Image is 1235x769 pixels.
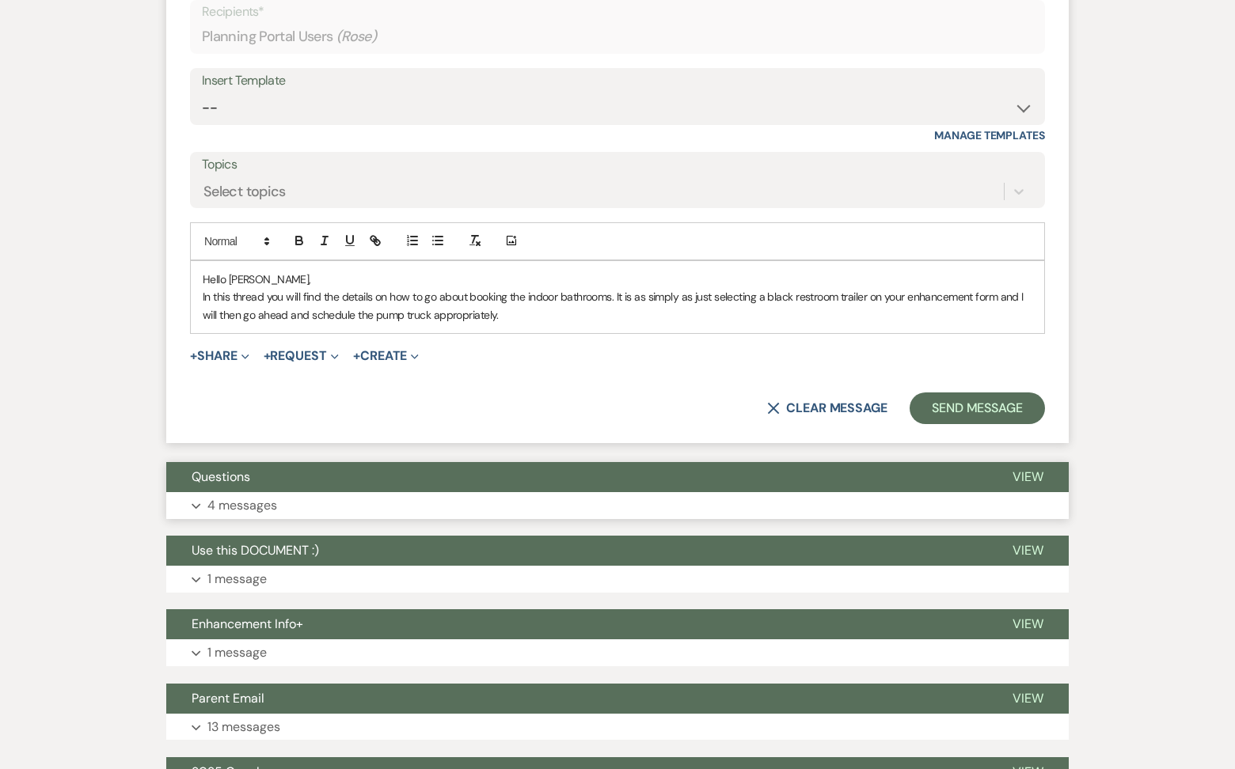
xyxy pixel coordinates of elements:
p: Recipients* [202,2,1033,22]
button: 13 messages [166,714,1069,741]
button: Parent Email [166,684,987,714]
span: Enhancement Info+ [192,616,303,632]
span: Parent Email [192,690,264,706]
span: View [1013,542,1043,559]
button: 1 message [166,566,1069,593]
p: 1 message [207,642,267,663]
button: 4 messages [166,492,1069,519]
button: View [987,462,1069,492]
button: Enhancement Info+ [166,609,987,639]
span: + [353,350,360,362]
a: Manage Templates [934,128,1045,142]
button: Questions [166,462,987,492]
p: 1 message [207,569,267,589]
p: Hello [PERSON_NAME], [203,271,1032,288]
button: Clear message [767,402,887,415]
button: Request [264,350,339,362]
span: View [1013,616,1043,632]
button: 1 message [166,639,1069,666]
span: Use this DOCUMENT :) [192,542,319,559]
button: View [987,684,1069,714]
p: 4 messages [207,495,277,516]
button: View [987,536,1069,566]
p: 13 messages [207,717,280,737]
div: Planning Portal Users [202,21,1033,52]
div: Insert Template [202,70,1033,93]
button: Use this DOCUMENT :) [166,536,987,566]
label: Topics [202,153,1033,176]
span: + [264,350,271,362]
button: Create [353,350,419,362]
button: Share [190,350,249,362]
button: View [987,609,1069,639]
span: + [190,350,197,362]
span: View [1013,468,1043,485]
button: Send Message [910,392,1045,424]
span: Questions [192,468,250,485]
span: View [1013,690,1043,706]
div: Select topics [203,180,286,202]
p: In this thread you will find the details on how to go about booking the indoor bathrooms. It is a... [203,288,1032,324]
span: ( Rose ) [336,26,378,47]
